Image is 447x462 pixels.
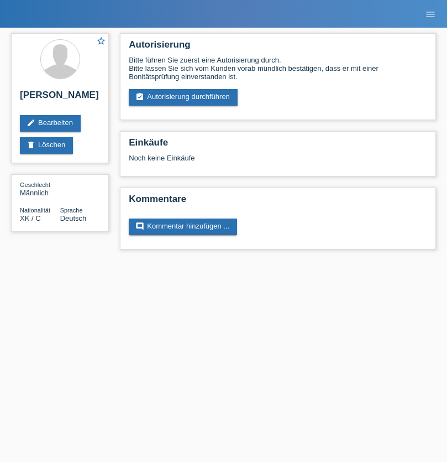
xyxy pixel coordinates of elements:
[27,141,35,149] i: delete
[60,207,83,214] span: Sprache
[20,214,41,222] span: Kosovo / C / 25.09.1998
[425,9,436,20] i: menu
[20,115,81,132] a: editBearbeiten
[135,222,144,231] i: comment
[96,36,106,46] i: star_border
[27,118,35,127] i: edit
[129,137,427,154] h2: Einkäufe
[419,11,441,17] a: menu
[20,207,50,214] span: Nationalität
[129,39,427,56] h2: Autorisierung
[60,214,87,222] span: Deutsch
[129,89,238,106] a: assignment_turned_inAutorisierung durchführen
[135,92,144,101] i: assignment_turned_in
[20,180,60,197] div: Männlich
[20,137,73,154] a: deleteLöschen
[129,56,427,81] div: Bitte führen Sie zuerst eine Autorisierung durch. Bitte lassen Sie sich vom Kunden vorab mündlich...
[129,219,237,235] a: commentKommentar hinzufügen ...
[96,36,106,48] a: star_border
[129,154,427,170] div: Noch keine Einkäufe
[20,90,100,106] h2: [PERSON_NAME]
[20,181,50,188] span: Geschlecht
[129,194,427,210] h2: Kommentare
